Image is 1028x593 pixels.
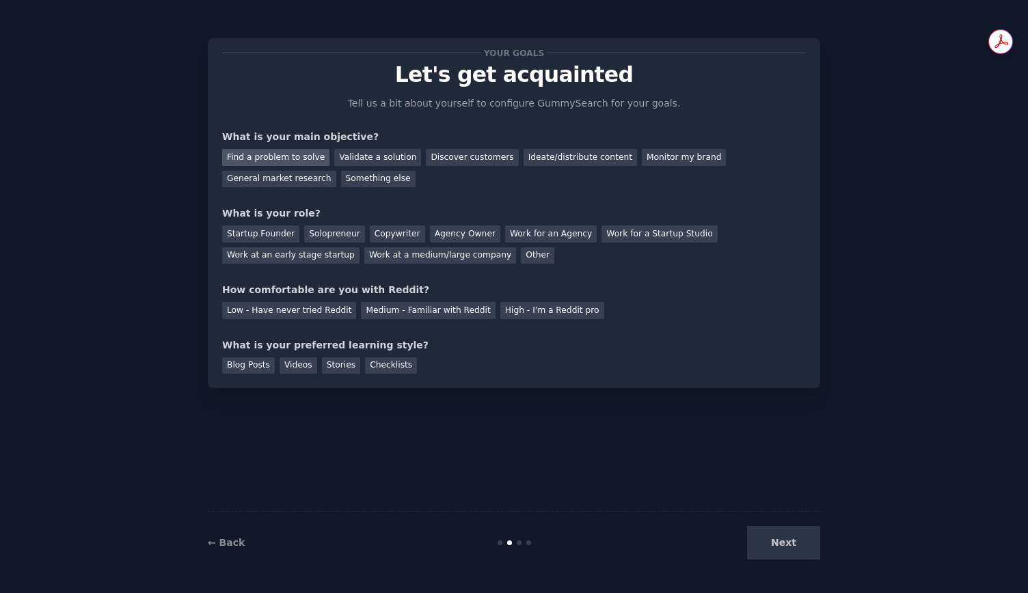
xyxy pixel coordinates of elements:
[222,247,360,264] div: Work at an early stage startup
[280,357,317,374] div: Videos
[500,302,604,319] div: High - I'm a Reddit pro
[304,225,364,243] div: Solopreneur
[342,96,686,111] p: Tell us a bit about yourself to configure GummySearch for your goals.
[364,247,516,264] div: Work at a medium/large company
[365,357,417,374] div: Checklists
[222,357,275,374] div: Blog Posts
[222,206,806,221] div: What is your role?
[222,225,299,243] div: Startup Founder
[341,171,416,188] div: Something else
[481,46,547,60] span: Your goals
[601,225,717,243] div: Work for a Startup Studio
[524,149,637,166] div: Ideate/distribute content
[222,283,806,297] div: How comfortable are you with Reddit?
[322,357,360,374] div: Stories
[430,225,500,243] div: Agency Owner
[370,225,425,243] div: Copywriter
[642,149,726,166] div: Monitor my brand
[222,130,806,144] div: What is your main objective?
[361,302,495,319] div: Medium - Familiar with Reddit
[222,338,806,353] div: What is your preferred learning style?
[222,63,806,87] p: Let's get acquainted
[505,225,597,243] div: Work for an Agency
[521,247,554,264] div: Other
[334,149,421,166] div: Validate a solution
[208,537,245,548] a: ← Back
[222,149,329,166] div: Find a problem to solve
[222,171,336,188] div: General market research
[222,302,356,319] div: Low - Have never tried Reddit
[426,149,518,166] div: Discover customers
